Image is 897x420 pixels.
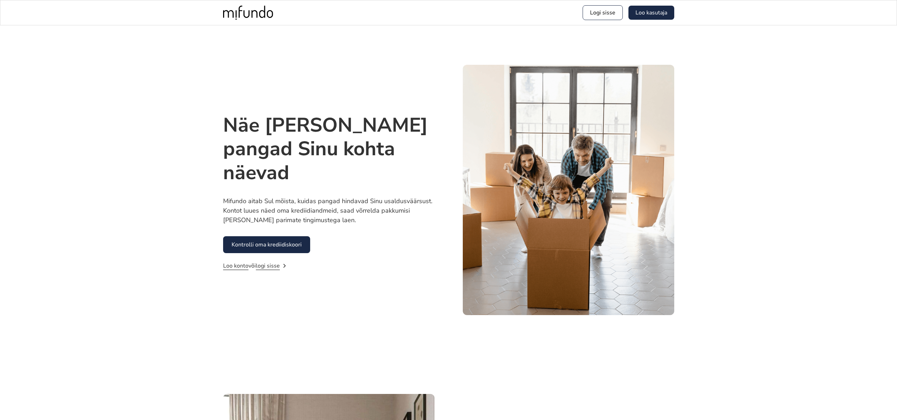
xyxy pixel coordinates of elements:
h1: Näe [PERSON_NAME] pangad Sinu kohta näevad [223,113,435,184]
a: Logi sisse [583,5,623,20]
p: või [223,262,280,270]
a: Kontrolli oma krediidiskoori [223,236,310,253]
a: logi sisse [256,262,280,270]
a: Loo kasutaja [628,6,674,20]
a: home [223,6,273,20]
p: Mifundo aitab Sul mõista, kuidas pangad hindavad Sinu usaldusväärsust. Kontot luues näed oma kred... [223,196,435,225]
a: Loo konto [223,262,248,270]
